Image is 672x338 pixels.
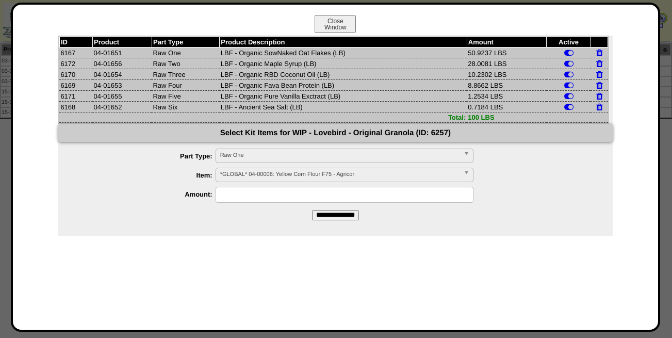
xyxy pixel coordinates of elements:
[93,47,152,58] td: 04-01651
[467,112,546,123] td: 100 LBS
[467,80,546,91] td: 8.8662 LBS
[152,91,219,102] td: Raw Five
[58,124,613,142] div: Select Kit Items for WIP - Lovebird - Original Granola (ID: 6257)
[152,80,219,91] td: Raw Four
[315,15,356,33] button: CloseWindow
[467,37,546,47] th: Amount
[547,37,591,47] th: Active
[59,69,92,80] td: 6170
[220,168,460,181] span: *GLOBAL* 04-00006: Yellow Corn Flour F75 - Agricor
[152,69,219,80] td: Raw Three
[93,102,152,112] td: 04-01652
[59,58,92,69] td: 6172
[467,102,546,112] td: 0.7184 LBS
[93,80,152,91] td: 04-01653
[59,102,92,112] td: 6168
[152,58,219,69] td: Raw Two
[220,47,467,58] td: LBF - Organic SowNaked Oat Flakes (LB)
[220,91,467,102] td: LBF - Organic Pure Vanilla Exctract (LB)
[93,58,152,69] td: 04-01656
[79,171,216,179] label: Item:
[220,37,467,47] th: Product Description
[79,190,216,198] label: Amount:
[220,149,460,162] span: Raw One
[467,58,546,69] td: 28.0081 LBS
[93,91,152,102] td: 04-01655
[59,37,92,47] th: ID
[59,91,92,102] td: 6171
[59,112,467,123] td: Total:
[59,80,92,91] td: 6169
[93,69,152,80] td: 04-01654
[467,47,546,58] td: 50.9237 LBS
[152,102,219,112] td: Raw Six
[220,69,467,80] td: LBF - Organic RBD Coconut Oil (LB)
[93,37,152,47] th: Product
[152,37,219,47] th: Part Type
[59,47,92,58] td: 6167
[314,23,357,31] a: CloseWindow
[220,102,467,112] td: LBF - Ancient Sea Salt (LB)
[220,80,467,91] td: LBF - Organic Fava Bean Protein (LB)
[220,58,467,69] td: LBF - Organic Maple Syrup (LB)
[79,152,216,160] label: Part Type:
[467,69,546,80] td: 10.2302 LBS
[467,91,546,102] td: 1.2534 LBS
[152,47,219,58] td: Raw One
